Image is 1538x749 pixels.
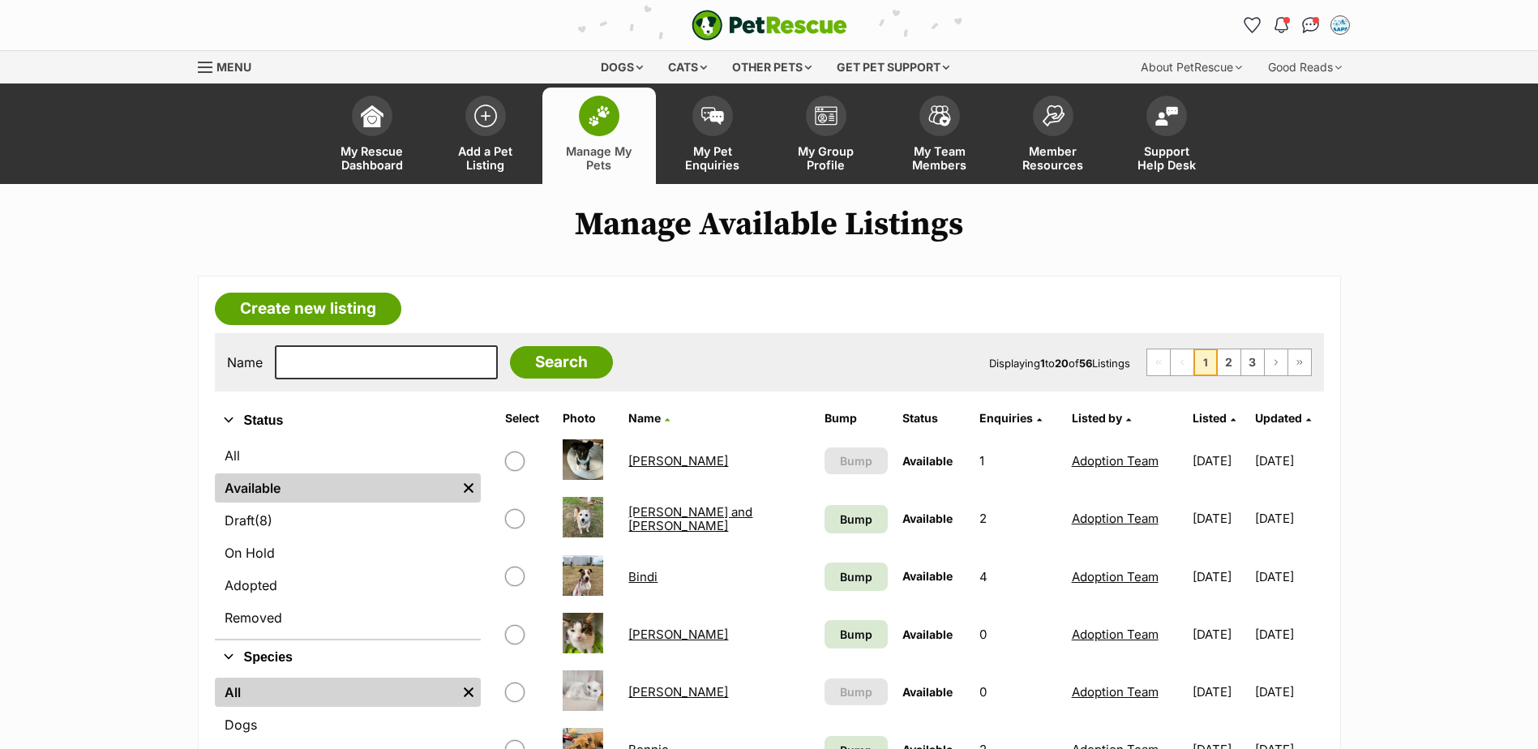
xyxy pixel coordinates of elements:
[1269,12,1295,38] button: Notifications
[721,51,823,83] div: Other pets
[657,51,718,83] div: Cats
[1171,349,1193,375] span: Previous page
[628,684,728,700] a: [PERSON_NAME]
[216,60,251,74] span: Menu
[790,144,863,172] span: My Group Profile
[589,51,654,83] div: Dogs
[701,107,724,125] img: pet-enquiries-icon-7e3ad2cf08bfb03b45e93fb7055b45f3efa6380592205ae92323e6603595dc1f.svg
[1327,12,1353,38] button: My account
[215,538,481,567] a: On Hold
[1193,411,1227,425] span: Listed
[628,569,658,584] a: Bindi
[1265,349,1287,375] a: Next page
[556,405,620,431] th: Photo
[1017,144,1090,172] span: Member Resources
[825,620,887,648] a: Bump
[840,683,872,700] span: Bump
[1155,106,1178,126] img: help-desk-icon-fdf02630f3aa405de69fd3d07c3f3aa587a6932b1a1747fa1d2bba05be0121f9.svg
[1042,105,1065,126] img: member-resources-icon-8e73f808a243e03378d46382f2149f9095a855e16c252ad45f914b54edf8863c.svg
[818,405,893,431] th: Bump
[361,105,383,127] img: dashboard-icon-eb2f2d2d3e046f16d808141f083e7271f6b2e854fb5c12c21221c1fb7104beca.svg
[215,647,481,668] button: Species
[1218,349,1240,375] a: Page 2
[1147,349,1170,375] span: First page
[973,664,1063,720] td: 0
[692,10,847,41] img: logo-e224e6f780fb5917bec1dbf3a21bbac754714ae5b6737aabdf751b685950b380.svg
[883,88,996,184] a: My Team Members
[449,144,522,172] span: Add a Pet Listing
[902,685,953,699] span: Available
[588,105,610,126] img: manage-my-pets-icon-02211641906a0b7f246fdf0571729dbe1e7629f14944591b6c1af311fb30b64b.svg
[825,563,887,591] a: Bump
[1055,357,1069,370] strong: 20
[1241,349,1264,375] a: Page 3
[215,441,481,470] a: All
[474,105,497,127] img: add-pet-listing-icon-0afa8454b4691262ce3f59096e99ab1cd57d4a30225e0717b998d2c9b9846f56.svg
[542,88,656,184] a: Manage My Pets
[1072,569,1159,584] a: Adoption Team
[336,144,409,172] span: My Rescue Dashboard
[215,710,481,739] a: Dogs
[1110,88,1223,184] a: Support Help Desk
[996,88,1110,184] a: Member Resources
[1255,549,1322,605] td: [DATE]
[973,549,1063,605] td: 4
[215,438,481,639] div: Status
[1072,411,1122,425] span: Listed by
[1255,490,1322,546] td: [DATE]
[902,454,953,468] span: Available
[215,603,481,632] a: Removed
[840,452,872,469] span: Bump
[973,433,1063,489] td: 1
[1129,51,1253,83] div: About PetRescue
[1079,357,1092,370] strong: 56
[676,144,749,172] span: My Pet Enquiries
[429,88,542,184] a: Add a Pet Listing
[896,405,971,431] th: Status
[1072,453,1159,469] a: Adoption Team
[692,10,847,41] a: PetRescue
[989,357,1130,370] span: Displaying to of Listings
[1288,349,1311,375] a: Last page
[973,606,1063,662] td: 0
[825,678,887,705] button: Bump
[1255,664,1322,720] td: [DATE]
[902,511,953,525] span: Available
[1332,17,1348,33] img: Adoption Team profile pic
[825,447,887,474] button: Bump
[1130,144,1203,172] span: Support Help Desk
[1186,433,1253,489] td: [DATE]
[628,627,728,642] a: [PERSON_NAME]
[1186,664,1253,720] td: [DATE]
[1255,411,1302,425] span: Updated
[1193,411,1236,425] a: Listed
[1194,349,1217,375] span: Page 1
[928,105,951,126] img: team-members-icon-5396bd8760b3fe7c0b43da4ab00e1e3bb1a5d9ba89233759b79545d2d3fc5d0d.svg
[215,410,481,431] button: Status
[628,411,661,425] span: Name
[1240,12,1266,38] a: Favourites
[628,504,752,533] a: [PERSON_NAME] and [PERSON_NAME]
[1255,433,1322,489] td: [DATE]
[315,88,429,184] a: My Rescue Dashboard
[563,144,636,172] span: Manage My Pets
[973,490,1063,546] td: 2
[840,568,872,585] span: Bump
[769,88,883,184] a: My Group Profile
[215,571,481,600] a: Adopted
[1255,411,1311,425] a: Updated
[840,511,872,528] span: Bump
[456,473,481,503] a: Remove filter
[979,411,1033,425] span: translation missing: en.admin.listings.index.attributes.enquiries
[1186,606,1253,662] td: [DATE]
[1186,549,1253,605] td: [DATE]
[902,569,953,583] span: Available
[1302,17,1319,33] img: chat-41dd97257d64d25036548639549fe6c8038ab92f7586957e7f3b1b290dea8141.svg
[1072,684,1159,700] a: Adoption Team
[1255,606,1322,662] td: [DATE]
[825,51,961,83] div: Get pet support
[1240,12,1353,38] ul: Account quick links
[227,355,263,370] label: Name
[628,411,670,425] a: Name
[840,626,872,643] span: Bump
